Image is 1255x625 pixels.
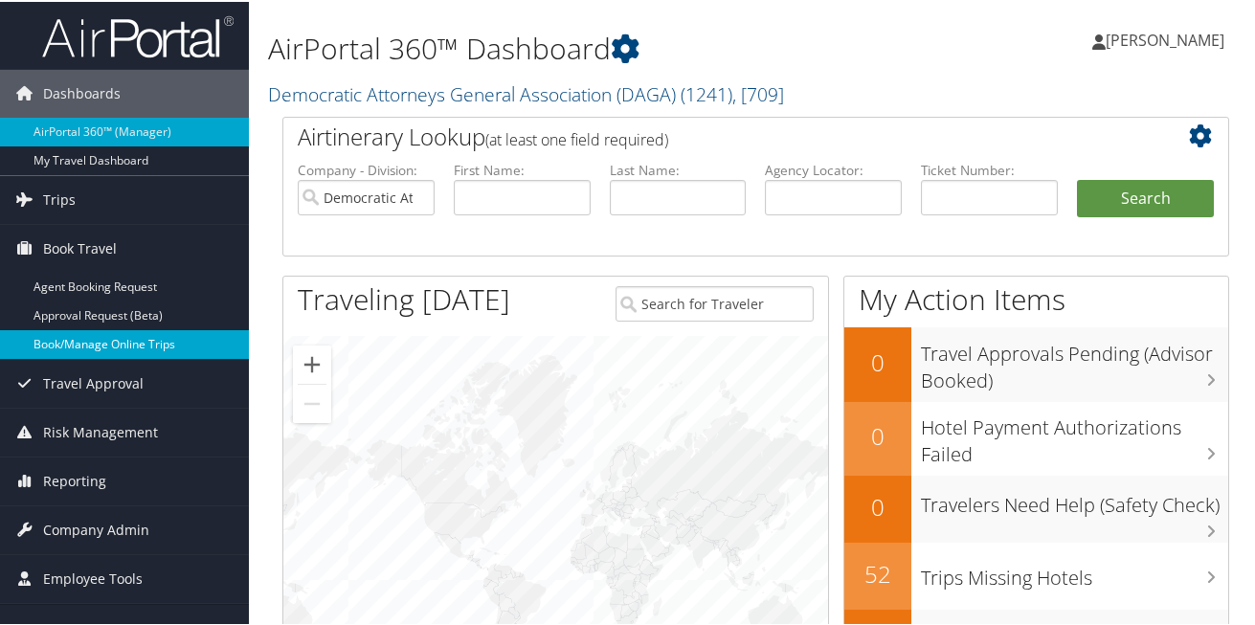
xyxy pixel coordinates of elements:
[43,553,143,601] span: Employee Tools
[268,27,918,67] h1: AirPortal 360™ Dashboard
[454,159,591,178] label: First Name:
[921,159,1058,178] label: Ticket Number:
[298,119,1135,151] h2: Airtinerary Lookup
[1106,28,1224,49] span: [PERSON_NAME]
[732,79,784,105] span: , [ 709 ]
[1092,10,1244,67] a: [PERSON_NAME]
[293,383,331,421] button: Zoom out
[610,159,747,178] label: Last Name:
[298,278,510,318] h1: Traveling [DATE]
[844,400,1228,474] a: 0Hotel Payment Authorizations Failed
[1077,178,1214,216] button: Search
[844,345,911,377] h2: 0
[844,474,1228,541] a: 0Travelers Need Help (Safety Check)
[844,541,1228,608] a: 52Trips Missing Hotels
[43,223,117,271] span: Book Travel
[293,344,331,382] button: Zoom in
[43,68,121,116] span: Dashboards
[42,12,234,57] img: airportal-logo.png
[681,79,732,105] span: ( 1241 )
[844,418,911,451] h2: 0
[268,79,784,105] a: Democratic Attorneys General Association (DAGA)
[616,284,814,320] input: Search for Traveler
[43,456,106,503] span: Reporting
[844,278,1228,318] h1: My Action Items
[298,159,435,178] label: Company - Division:
[844,489,911,522] h2: 0
[844,325,1228,399] a: 0Travel Approvals Pending (Advisor Booked)
[844,556,911,589] h2: 52
[921,553,1228,590] h3: Trips Missing Hotels
[43,407,158,455] span: Risk Management
[43,504,149,552] span: Company Admin
[485,127,668,148] span: (at least one field required)
[921,403,1228,466] h3: Hotel Payment Authorizations Failed
[765,159,902,178] label: Agency Locator:
[921,329,1228,392] h3: Travel Approvals Pending (Advisor Booked)
[921,480,1228,517] h3: Travelers Need Help (Safety Check)
[43,174,76,222] span: Trips
[43,358,144,406] span: Travel Approval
